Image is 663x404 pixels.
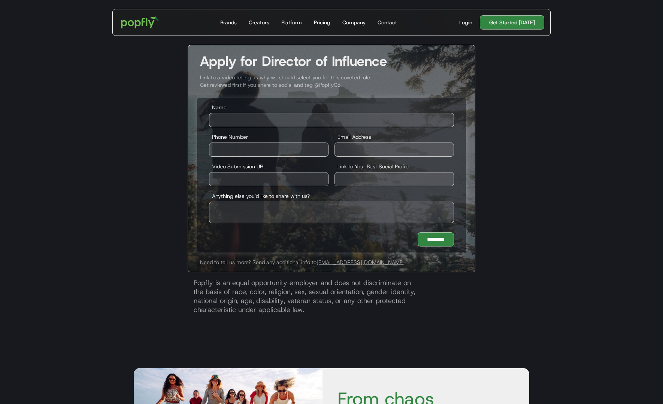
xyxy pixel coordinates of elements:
[278,9,305,36] a: Platform
[217,9,240,36] a: Brands
[480,15,544,30] a: Get Started [DATE]
[334,133,454,141] label: Email Address
[456,19,475,26] a: Login
[209,104,454,111] label: Name
[314,19,330,26] div: Pricing
[375,9,400,36] a: Contact
[188,74,475,89] div: Link to a video telling us why we should select you for this coveted role. Get reviewed first if ...
[334,163,454,170] label: Link to Your Best Social Profile
[378,19,397,26] div: Contact
[116,11,164,34] a: home
[200,52,387,70] strong: Apply for Director of Influence
[317,259,405,266] a: [EMAIL_ADDRESS][DOMAIN_NAME]
[281,19,302,26] div: Platform
[209,192,454,200] label: Anything else you'd like to share with us?
[339,9,369,36] a: Company
[311,9,333,36] a: Pricing
[188,272,475,314] p: Popfly is an equal opportunity employer and does not discriminate on the basis of race, color, re...
[209,163,329,170] label: Video Submission URL
[342,19,366,26] div: Company
[188,258,475,266] div: Need to tell us more? Send any additional info to
[197,98,466,252] form: Director of Influence Application
[249,19,269,26] div: Creators
[220,19,237,26] div: Brands
[459,19,472,26] div: Login
[246,9,272,36] a: Creators
[209,133,329,141] label: Phone Number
